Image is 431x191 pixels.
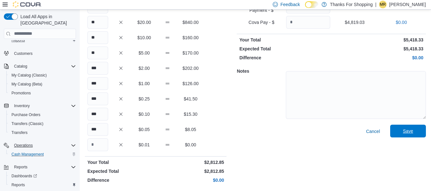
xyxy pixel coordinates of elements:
a: Purchase Orders [9,111,43,119]
span: My Catalog (Beta) [9,80,76,88]
input: Dark Mode [305,1,318,8]
a: Promotions [9,89,33,97]
p: Difference [87,177,154,183]
a: Customers [11,50,35,57]
button: Cancel [363,125,383,138]
span: My Catalog (Beta) [11,82,42,87]
span: Reports [11,163,76,171]
span: Transfers [9,129,76,136]
span: Reports [9,36,76,44]
span: Reports [9,181,76,189]
button: Reports [11,163,30,171]
p: $0.00 [180,142,201,148]
button: Catalog [1,62,78,71]
span: Purchase Orders [11,112,41,117]
input: Quantity [87,62,108,75]
button: Operations [11,142,35,149]
p: $160.00 [180,34,201,41]
button: Transfers (Classic) [6,119,78,128]
p: [PERSON_NAME] [389,1,426,8]
p: Thanks For Shopping [330,1,373,8]
input: Quantity [87,16,108,29]
p: $41.50 [180,96,201,102]
a: My Catalog (Beta) [9,80,45,88]
a: Reports [9,36,27,44]
p: Expected Total [239,46,330,52]
p: $126.00 [180,80,201,87]
p: $2.00 [134,65,154,71]
span: My Catalog (Classic) [9,71,76,79]
p: $0.25 [134,96,154,102]
span: Promotions [11,91,31,96]
span: Feedback [280,1,300,8]
span: Transfers (Classic) [9,120,76,128]
button: Reports [6,180,78,189]
span: Dashboards [9,172,76,180]
img: Cova [13,1,41,8]
span: Purchase Orders [9,111,76,119]
a: Cash Management [9,151,46,158]
p: $170.00 [180,50,201,56]
button: Transfers [6,128,78,137]
button: Cash Management [6,150,78,159]
p: $5,418.33 [333,37,423,43]
p: $20.00 [134,19,154,26]
span: My Catalog (Classic) [11,73,47,78]
span: Cash Management [9,151,76,158]
a: Transfers (Classic) [9,120,46,128]
p: $15.30 [180,111,201,117]
button: My Catalog (Classic) [6,71,78,80]
button: Purchase Orders [6,110,78,119]
p: $202.00 [180,65,201,71]
span: Load All Apps in [GEOGRAPHIC_DATA] [18,13,76,26]
button: My Catalog (Beta) [6,80,78,89]
input: Quantity [87,77,108,90]
p: | [375,1,376,8]
span: Reports [11,38,25,43]
button: Operations [1,141,78,150]
input: Quantity [87,108,108,121]
span: Dashboards [11,173,37,179]
a: My Catalog (Classic) [9,71,49,79]
p: $0.00 [157,177,224,183]
span: Promotions [9,89,76,97]
button: Catalog [11,62,30,70]
span: Save [403,128,413,134]
p: $4,819.03 [333,19,377,26]
div: Matt Richardson [379,1,387,8]
span: Customers [14,51,33,56]
p: $840.00 [180,19,201,26]
span: Catalog [14,64,27,69]
p: $2,812.85 [157,168,224,174]
p: Expected Total [87,168,154,174]
span: Transfers [11,130,27,135]
p: Your Total [87,159,154,165]
button: Reports [1,163,78,172]
p: $1.00 [134,80,154,87]
p: $0.01 [134,142,154,148]
a: Reports [9,181,27,189]
p: $0.05 [134,126,154,133]
span: Transfers (Classic) [11,121,43,126]
span: Operations [11,142,76,149]
button: Save [390,125,426,137]
input: Quantity [87,31,108,44]
button: Reports [6,36,78,45]
input: Quantity [87,123,108,136]
span: Inventory [11,102,76,110]
p: $0.00 [379,19,423,26]
p: $5,418.33 [333,46,423,52]
button: Promotions [6,89,78,98]
p: $5.00 [134,50,154,56]
span: Catalog [11,62,76,70]
span: Inventory [14,103,30,108]
button: Inventory [1,101,78,110]
button: Inventory [11,102,32,110]
span: Operations [14,143,33,148]
span: MR [380,1,386,8]
input: Quantity [87,138,108,151]
input: Quantity [87,47,108,59]
span: Reports [11,182,25,187]
a: Transfers [9,129,30,136]
span: Customers [11,49,76,57]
